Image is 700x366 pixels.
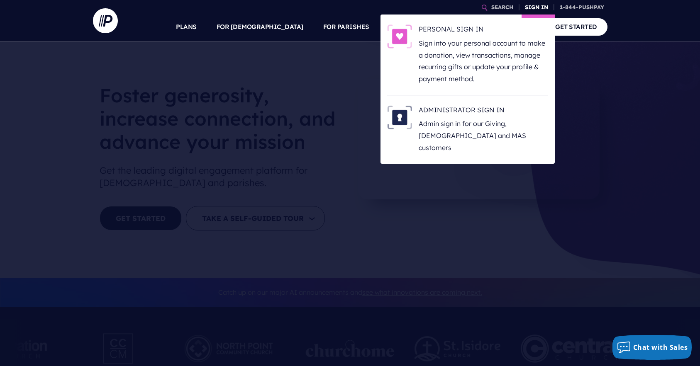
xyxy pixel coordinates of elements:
p: Sign into your personal account to make a donation, view transactions, manage recurring gifts or ... [419,37,548,85]
a: FOR [DEMOGRAPHIC_DATA] [217,12,303,41]
h6: ADMINISTRATOR SIGN IN [419,105,548,118]
button: Chat with Sales [612,335,692,360]
a: PERSONAL SIGN IN - Illustration PERSONAL SIGN IN Sign into your personal account to make a donati... [387,24,548,85]
a: FOR PARISHES [323,12,369,41]
h6: PERSONAL SIGN IN [419,24,548,37]
img: ADMINISTRATOR SIGN IN - Illustration [387,105,412,129]
a: GET STARTED [545,18,607,35]
a: EXPLORE [446,12,475,41]
img: PERSONAL SIGN IN - Illustration [387,24,412,48]
a: PLANS [176,12,197,41]
span: Chat with Sales [633,343,688,352]
a: SOLUTIONS [389,12,426,41]
p: Admin sign in for our Giving, [DEMOGRAPHIC_DATA] and MAS customers [419,118,548,153]
a: COMPANY [495,12,525,41]
a: ADMINISTRATOR SIGN IN - Illustration ADMINISTRATOR SIGN IN Admin sign in for our Giving, [DEMOGRA... [387,105,548,154]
